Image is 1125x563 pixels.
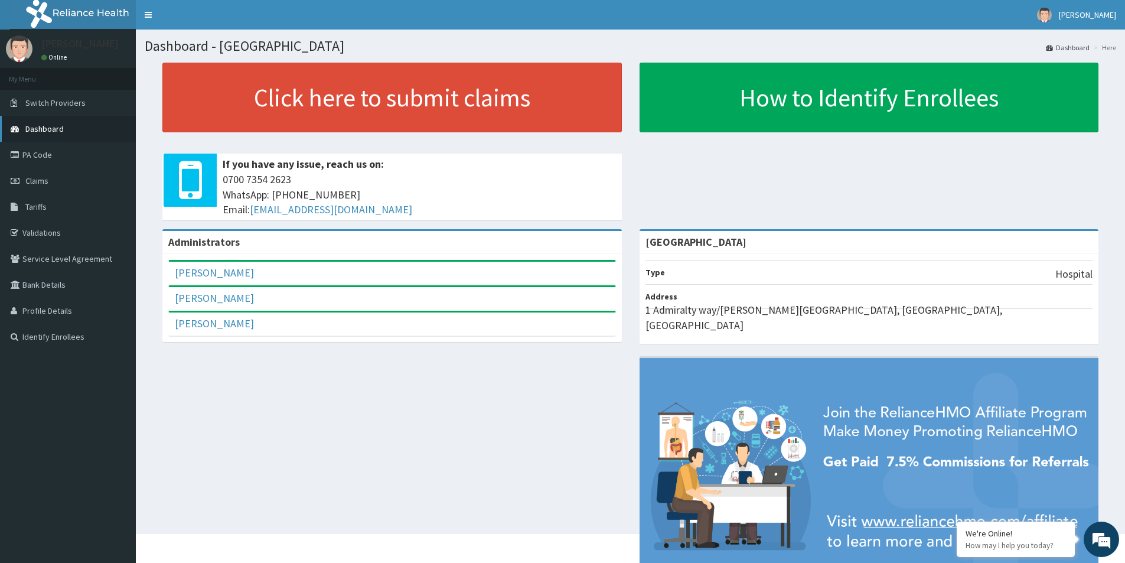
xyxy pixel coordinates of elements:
span: Claims [25,175,48,186]
a: How to Identify Enrollees [640,63,1099,132]
b: If you have any issue, reach us on: [223,157,384,171]
a: Online [41,53,70,61]
span: Dashboard [25,123,64,134]
p: 1 Admiralty way/[PERSON_NAME][GEOGRAPHIC_DATA], [GEOGRAPHIC_DATA], [GEOGRAPHIC_DATA] [645,302,1093,333]
b: Address [645,291,677,302]
img: User Image [6,35,32,62]
a: [PERSON_NAME] [175,266,254,279]
p: Hospital [1055,266,1093,282]
span: Tariffs [25,201,47,212]
p: How may I help you today? [966,541,1066,551]
b: Administrators [168,235,240,249]
li: Here [1091,43,1116,53]
strong: [GEOGRAPHIC_DATA] [645,235,746,249]
a: [EMAIL_ADDRESS][DOMAIN_NAME] [250,203,412,216]
div: We're Online! [966,528,1066,539]
img: User Image [1037,8,1052,22]
b: Type [645,267,665,278]
h1: Dashboard - [GEOGRAPHIC_DATA] [145,38,1116,54]
a: [PERSON_NAME] [175,291,254,305]
a: [PERSON_NAME] [175,317,254,330]
a: Click here to submit claims [162,63,622,132]
span: Switch Providers [25,97,86,108]
a: Dashboard [1046,43,1090,53]
span: 0700 7354 2623 WhatsApp: [PHONE_NUMBER] Email: [223,172,616,217]
p: [PERSON_NAME] [41,38,119,49]
span: [PERSON_NAME] [1059,9,1116,20]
